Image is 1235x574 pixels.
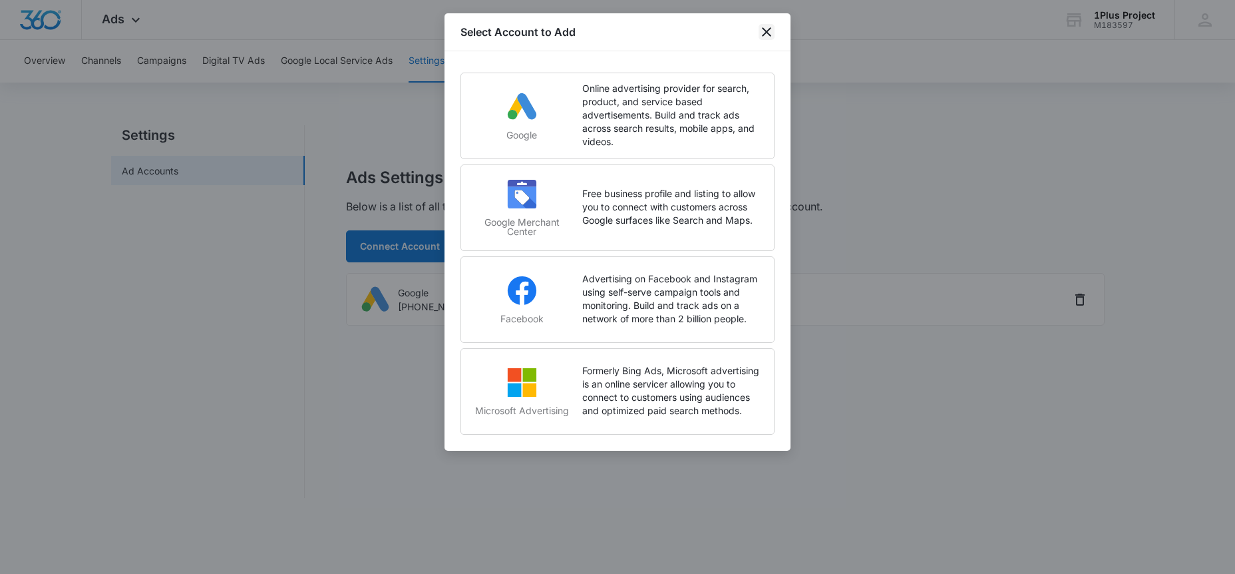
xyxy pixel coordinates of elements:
p: Microsoft Advertising [474,406,569,416]
img: logo-bingAds.svg [506,366,538,398]
img: logo-facebook.svg [506,274,538,306]
p: Google Merchant Center [474,218,569,236]
button: close [759,24,775,40]
p: Free business profile and listing to allow you to connect with customers across Google surfaces l... [582,187,761,227]
img: logo-googleMerchant.svg [506,178,538,210]
h1: Select Account to Add [460,24,576,40]
img: logo-googleAds.svg [506,91,538,123]
p: Online advertising provider for search, product, and service based advertisements. Build and trac... [582,82,761,148]
button: FacebookAdvertising on Facebook and Instagram using self-serve campaign tools and monitoring. Bui... [460,256,775,343]
p: Formerly Bing Ads, Microsoft advertising is an online servicer allowing you to connect to custome... [582,364,761,418]
p: Google [474,131,569,140]
button: Microsoft AdvertisingFormerly Bing Ads, Microsoft advertising is an online servicer allowing you ... [460,348,775,435]
button: Google Merchant CenterFree business profile and listing to allow you to connect with customers ac... [460,164,775,251]
p: Facebook [474,314,569,324]
button: GoogleOnline advertising provider for search, product, and service based advertisements. Build an... [460,73,775,159]
p: Advertising on Facebook and Instagram using self-serve campaign tools and monitoring. Build and t... [582,272,761,326]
